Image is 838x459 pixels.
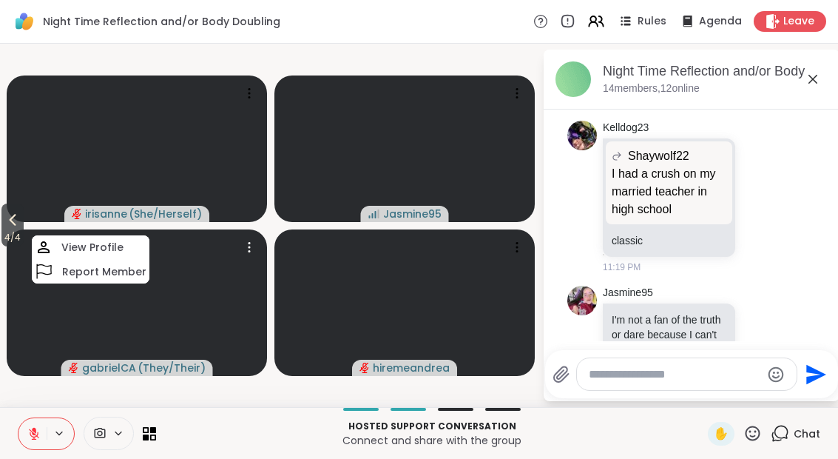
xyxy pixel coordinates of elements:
span: Jasmine95 [383,207,442,221]
span: audio-muted [69,363,79,373]
img: https://sharewell-space-live.sfo3.digitaloceanspaces.com/user-generated/0c3f25b2-e4be-4605-90b8-c... [567,286,597,315]
p: classic [612,233,726,248]
img: https://sharewell-space-live.sfo3.digitaloceanspaces.com/user-generated/92dbeb27-5384-40ce-a9fd-3... [567,121,597,150]
span: Rules [638,14,666,29]
span: gabrielCA [82,361,136,375]
h4: Report Member [62,264,146,279]
span: Chat [794,426,820,441]
span: ( She/Herself ) [129,207,202,221]
img: Night Time Reflection and/or Body Doubling, Sep 06 [555,61,591,97]
a: Kelldog23 [603,121,649,135]
span: Night Time Reflection and/or Body Doubling [43,14,280,29]
span: ( They/Their ) [138,361,206,375]
span: 11:19 PM [603,261,641,274]
span: 4 / 4 [1,229,24,247]
img: ShareWell Logomark [12,9,37,34]
a: Jasmine95 [603,286,653,301]
button: Emoji picker [767,366,785,383]
p: I had a crush on my married teacher in high school [612,165,726,218]
h4: View Profile [61,240,124,255]
p: 14 members, 12 online [603,81,700,96]
button: Send [797,358,831,391]
div: Night Time Reflection and/or Body Doubling, [DATE] [603,62,828,81]
span: hiremeandrea [373,361,450,375]
span: Shaywolf22 [628,147,689,165]
p: I'm not a fan of the truth or dare because I can't do much, so I'll just watch for now [612,312,726,372]
span: ✋ [714,425,729,443]
button: 4/4 [1,204,24,247]
span: Leave [783,14,814,29]
p: Connect and share with the group [165,433,699,448]
span: Agenda [699,14,742,29]
span: audio-muted [72,209,82,219]
textarea: Type your message [589,367,761,382]
p: Hosted support conversation [165,420,699,433]
span: audio-muted [359,363,370,373]
span: irisanne [85,207,127,221]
